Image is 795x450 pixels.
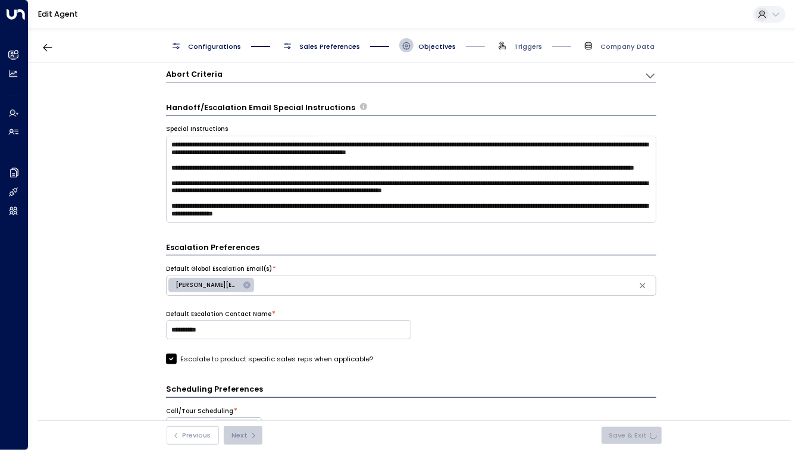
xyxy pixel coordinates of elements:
[635,278,650,293] button: Clear
[166,69,656,82] div: Abort CriteriaDefine the scenarios in which the AI agent should abort or terminate the conversati...
[600,42,655,51] span: Company Data
[38,9,78,19] a: Edit Agent
[514,42,542,51] span: Triggers
[166,102,355,113] h3: Handoff/Escalation Email Special Instructions
[214,418,261,437] button: Off
[166,310,271,318] label: Default Escalation Contact Name
[166,383,656,397] h3: Scheduling Preferences
[418,42,456,51] span: Objectives
[166,354,373,364] label: Escalate to product specific sales reps when applicable?
[166,407,233,415] label: Call/Tour Scheduling
[166,265,272,273] label: Default Global Escalation Email(s)
[168,278,254,292] div: [PERSON_NAME][EMAIL_ADDRESS][DOMAIN_NAME]
[299,42,360,51] span: Sales Preferences
[166,125,228,133] label: Special Instructions
[168,281,246,289] span: [PERSON_NAME][EMAIL_ADDRESS][DOMAIN_NAME]
[188,42,241,51] span: Configurations
[360,102,367,113] span: Provide any specific instructions for the content of handoff or escalation emails. These notes gu...
[166,417,262,437] div: Platform
[167,418,214,437] button: On
[166,69,223,80] h3: Abort Criteria
[166,242,656,255] h3: Escalation Preferences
